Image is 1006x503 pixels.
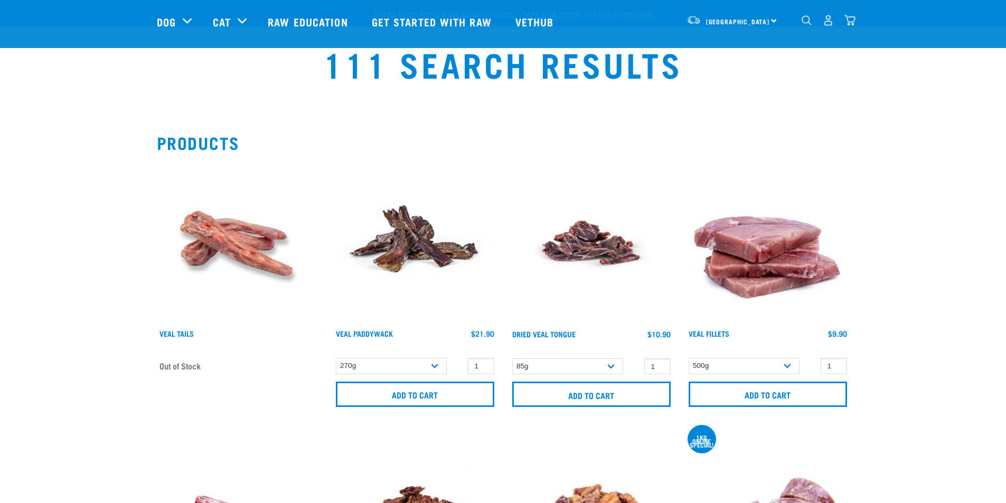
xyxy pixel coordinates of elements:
span: [GEOGRAPHIC_DATA] [706,20,770,23]
input: Add to cart [336,382,494,407]
h2: Products [157,133,850,152]
img: Stack of Veal Paddywhack For Pets [333,160,497,324]
img: Stack Of Raw Veal Fillets [686,160,850,324]
a: Get started with Raw [361,1,505,43]
input: Add to cart [512,382,671,407]
a: Veal Fillets [689,331,729,335]
a: Veal Paddywack [336,331,393,335]
a: Dried Veal Tongue [512,332,576,336]
input: 1 [468,358,494,374]
div: $21.90 [471,329,494,338]
img: Veal tongue [510,160,673,325]
img: van-moving.png [687,15,701,25]
img: home-icon-1@2x.png [802,15,812,25]
span: Out of Stock [159,358,201,374]
img: user.png [823,15,834,26]
input: 1 [821,358,847,374]
div: 1kg online special! [688,435,716,447]
a: Raw Education [257,1,361,43]
a: Vethub [505,1,567,43]
div: $10.90 [647,330,671,338]
h1: 111 Search Results [186,44,819,82]
a: Cat [213,14,231,30]
input: 1 [644,358,671,375]
div: $9.90 [828,329,847,338]
a: Dog [157,14,176,30]
img: home-icon@2x.png [844,15,855,26]
input: Add to cart [689,382,847,407]
a: Veal Tails [159,331,194,335]
img: Veal Tails [157,160,321,324]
